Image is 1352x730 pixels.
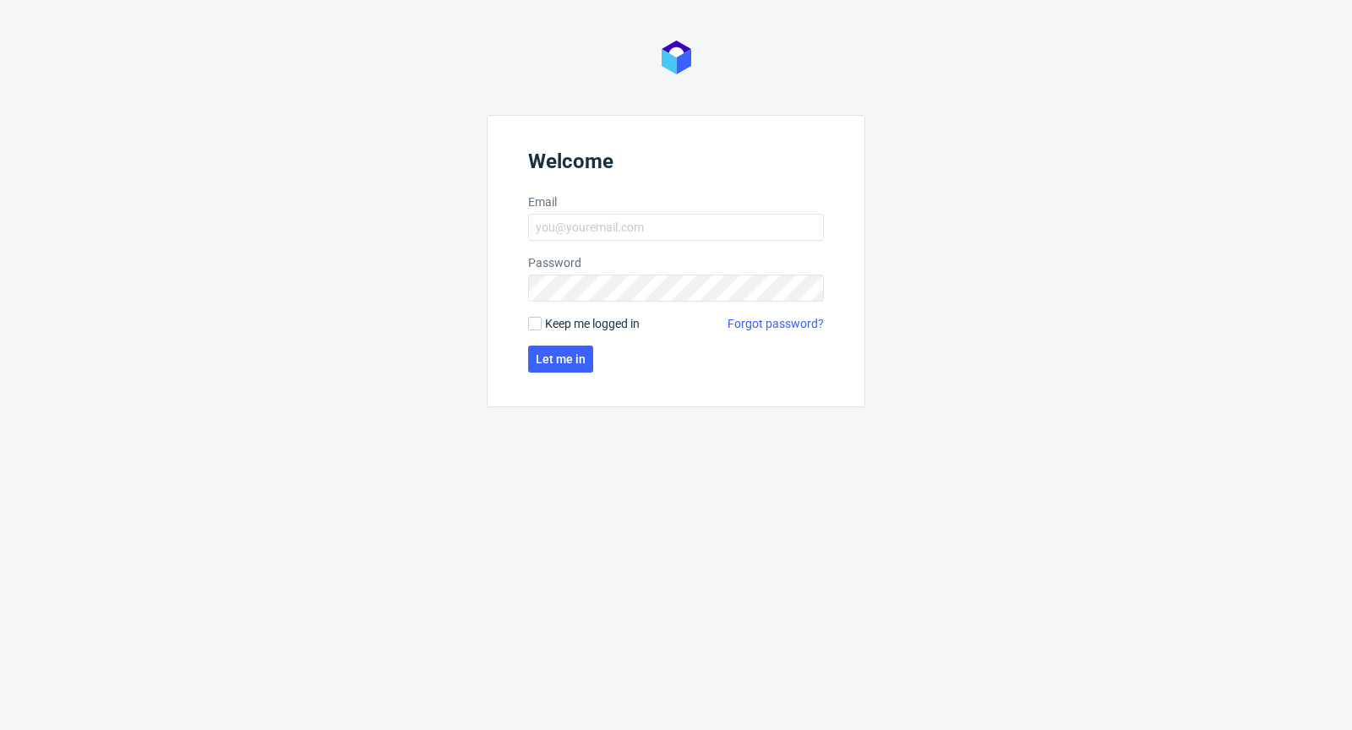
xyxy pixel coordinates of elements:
input: you@youremail.com [528,214,824,241]
a: Forgot password? [728,315,824,332]
button: Let me in [528,346,593,373]
label: Email [528,193,824,210]
header: Welcome [528,150,824,180]
label: Password [528,254,824,271]
span: Let me in [536,353,586,365]
span: Keep me logged in [545,315,640,332]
